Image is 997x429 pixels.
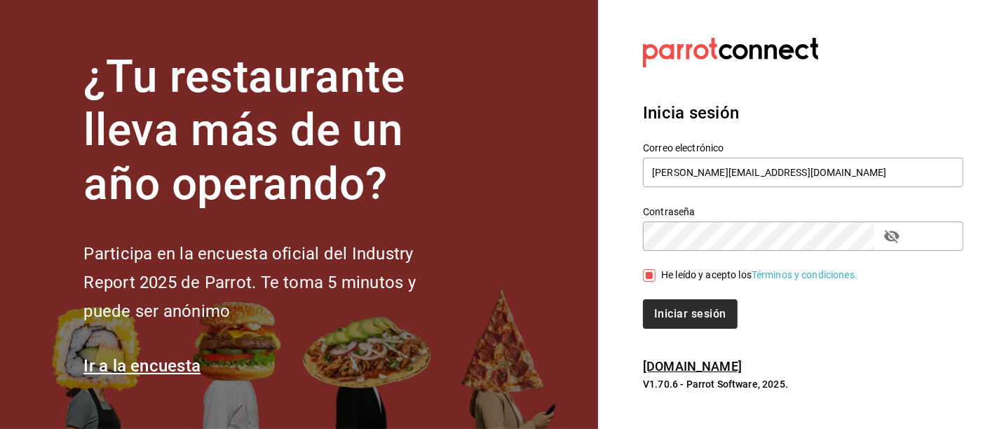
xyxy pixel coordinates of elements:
[643,143,963,153] label: Correo electrónico
[752,269,857,280] a: Términos y condiciones.
[643,158,963,187] input: Ingresa tu correo electrónico
[83,50,462,212] h1: ¿Tu restaurante lleva más de un año operando?
[83,240,462,325] h2: Participa en la encuesta oficial del Industry Report 2025 de Parrot. Te toma 5 minutos y puede se...
[643,377,963,391] p: V1.70.6 - Parrot Software, 2025.
[661,268,857,282] div: He leído y acepto los
[643,100,963,125] h3: Inicia sesión
[880,224,904,248] button: passwordField
[643,299,737,329] button: Iniciar sesión
[643,207,963,217] label: Contraseña
[643,359,742,374] a: [DOMAIN_NAME]
[83,356,201,376] a: Ir a la encuesta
